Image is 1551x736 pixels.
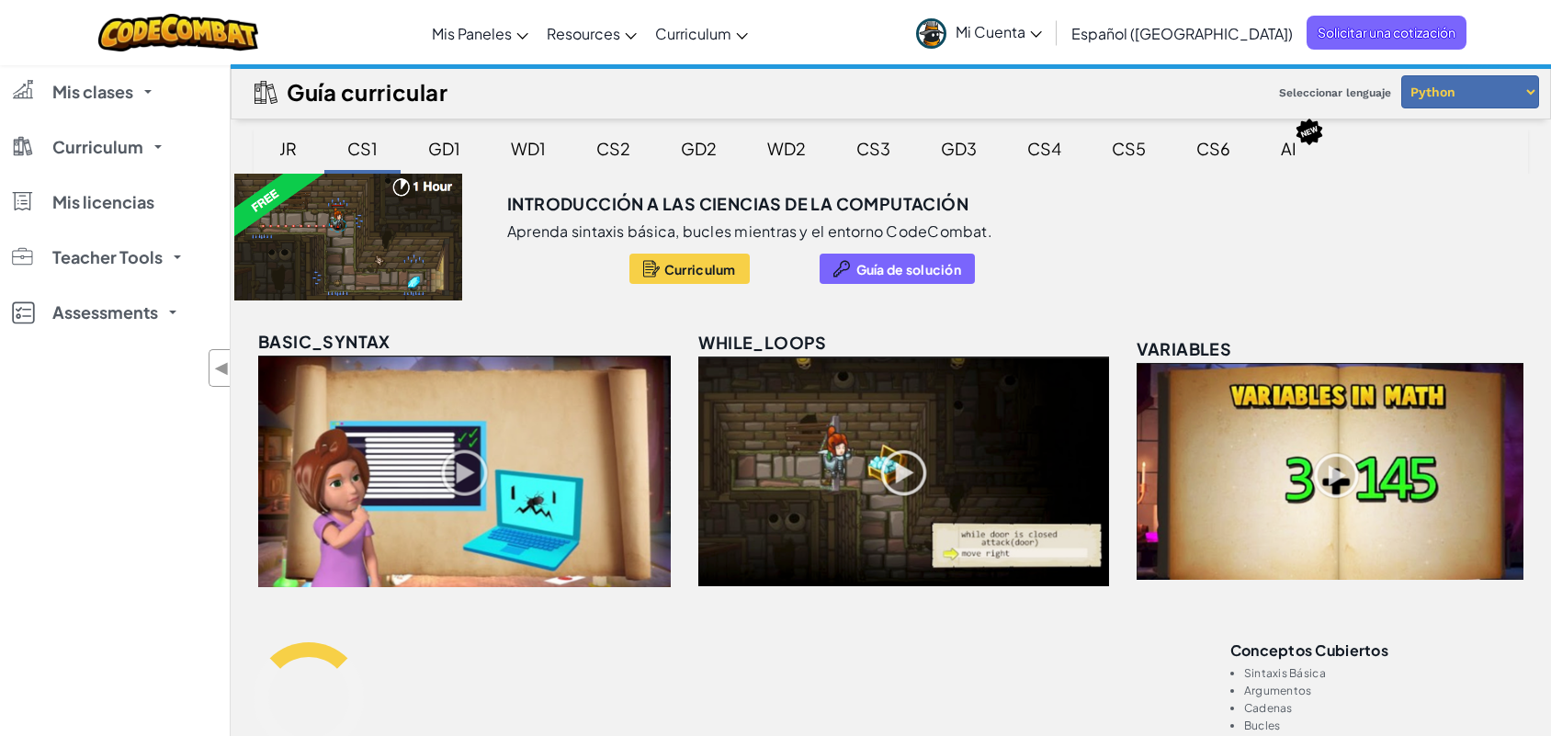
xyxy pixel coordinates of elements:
[1178,127,1249,170] div: CS6
[507,222,992,241] p: Aprenda sintaxis básica, bucles mientras y el entorno CodeCombat.
[1244,685,1528,696] li: Argumentos
[52,84,133,100] span: Mis clases
[1062,8,1302,58] a: Español ([GEOGRAPHIC_DATA])
[492,127,564,170] div: WD1
[255,81,277,104] img: IconCurriculumGuide.svg
[52,304,158,321] span: Assessments
[98,14,259,51] img: CodeCombat logo
[261,127,315,170] div: JR
[1230,642,1528,658] h3: Conceptos cubiertos
[547,24,620,43] span: Resources
[907,4,1051,62] a: Mi Cuenta
[838,127,909,170] div: CS3
[52,249,163,266] span: Teacher Tools
[1137,363,1523,580] img: variables_unlocked.png
[646,8,757,58] a: Curriculum
[820,254,975,284] button: Guía de solución
[655,24,731,43] span: Curriculum
[410,127,479,170] div: GD1
[423,8,538,58] a: Mis Paneles
[1244,702,1528,714] li: Cadenas
[258,331,391,352] span: basic_syntax
[916,18,946,49] img: avatar
[287,79,447,105] h2: Guía curricular
[1295,118,1324,146] img: IconNew.svg
[698,332,826,353] span: while_loops
[923,127,995,170] div: GD3
[1071,24,1293,43] span: Español ([GEOGRAPHIC_DATA])
[52,139,143,155] span: Curriculum
[1272,79,1398,107] span: Seleccionar lenguaje
[329,127,396,170] div: CS1
[1307,16,1466,50] a: Solicitar una cotización
[1244,719,1528,731] li: Bucles
[538,8,646,58] a: Resources
[749,127,824,170] div: WD2
[507,190,968,218] h3: Introducción a las Ciencias de la computación
[578,127,649,170] div: CS2
[629,254,750,284] button: Curriculum
[956,22,1042,41] span: Mi Cuenta
[856,262,961,277] span: Guía de solución
[1244,667,1528,679] li: Sintaxis Básica
[662,127,735,170] div: GD2
[664,262,736,277] span: Curriculum
[52,194,154,210] span: Mis licencias
[214,355,230,381] span: ◀
[432,24,512,43] span: Mis Paneles
[1093,127,1164,170] div: CS5
[1009,127,1080,170] div: CS4
[698,357,1108,586] img: while_loops_unlocked.png
[1262,127,1315,170] div: AI
[1137,338,1232,359] span: variables
[258,356,671,587] img: basic_syntax_unlocked.png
